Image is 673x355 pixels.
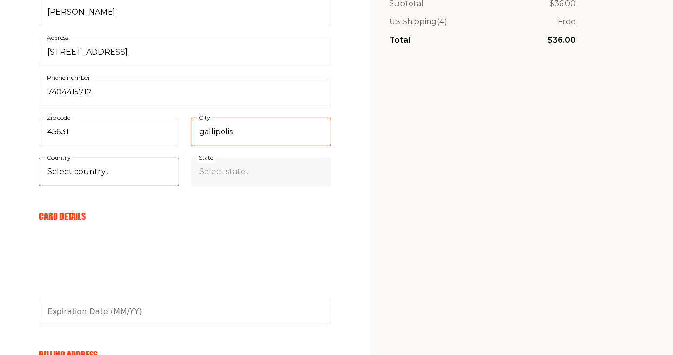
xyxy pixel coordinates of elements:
[389,16,447,28] p: US Shipping (4)
[558,16,576,28] p: Free
[547,34,576,47] p: $36.00
[39,38,331,66] input: Address
[39,233,331,306] iframe: card
[39,211,331,222] h6: Card Details
[45,152,73,163] label: Country
[191,158,331,186] select: State
[39,78,331,106] input: Phone number
[45,112,72,123] label: Zip code
[39,299,331,324] input: Please enter a valid expiration date in the format MM/YY
[389,34,410,47] p: Total
[191,118,331,146] input: City
[39,158,179,186] select: Country
[45,73,92,83] label: Phone number
[197,152,215,163] label: State
[45,33,70,43] label: Address
[39,118,179,146] input: Zip code
[197,112,212,123] label: City
[39,266,331,339] iframe: cvv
